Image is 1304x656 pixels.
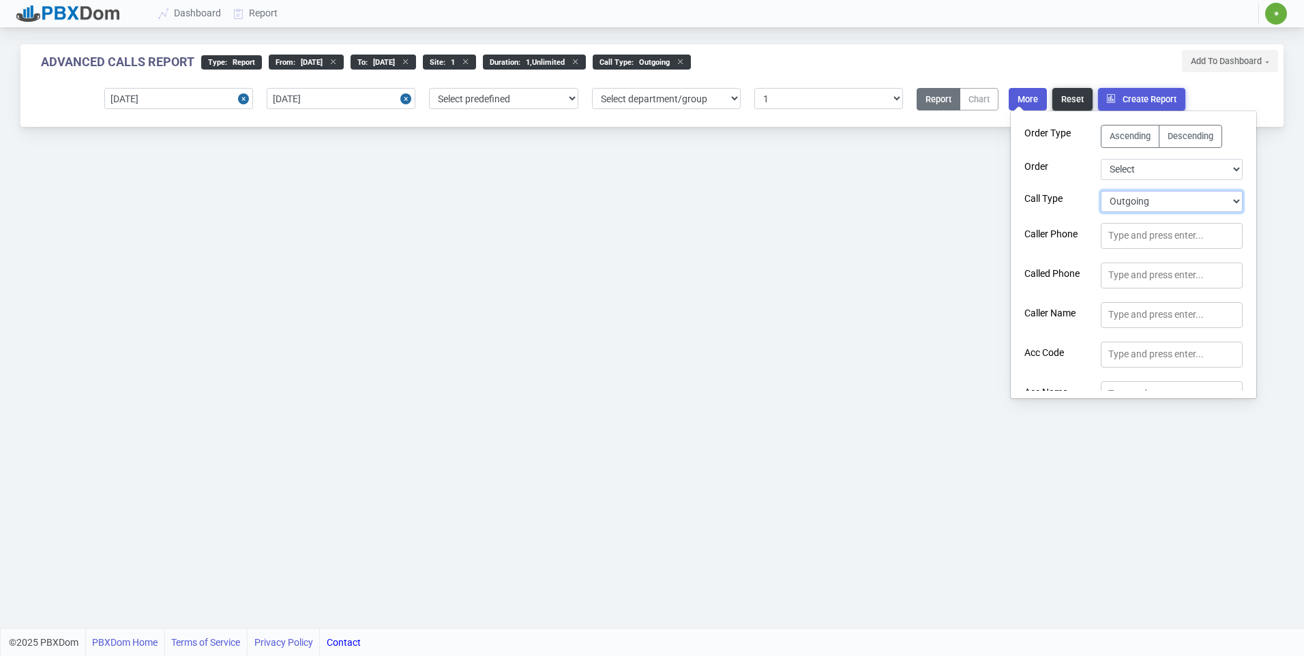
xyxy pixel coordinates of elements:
div: site : [423,55,476,70]
button: More [1009,88,1047,110]
label: Acc Name [1024,385,1101,400]
span: [DATE] [295,58,323,67]
button: ✷ [1264,2,1288,25]
a: Privacy Policy [254,629,313,656]
input: Start date [104,88,253,109]
div: Advanced Calls Report [41,55,194,70]
span: Outgoing [634,58,670,67]
button: Reset [1052,88,1093,110]
a: Contact [327,629,361,656]
button: Close [400,88,415,109]
span: ✷ [1273,10,1279,18]
div: Type and press enter... [1108,268,1204,282]
span: 1,Unlimited [520,58,565,67]
a: Dashboard [153,1,228,26]
button: Add To Dashboard [1182,50,1278,72]
span: [DATE] [368,58,395,67]
label: Order [1024,160,1101,174]
div: ©2025 PBXDom [9,629,361,656]
div: Duration : [483,55,586,70]
label: Call Type [1024,192,1101,206]
input: End date [267,88,415,109]
button: Descending [1159,125,1222,147]
button: Create Report [1098,88,1185,110]
div: Call Type : [593,55,691,70]
label: Caller Phone [1024,227,1101,241]
span: 1 [445,58,455,67]
label: Acc Code [1024,346,1101,360]
a: Terms of Service [171,629,240,656]
div: Type and press enter... [1108,347,1204,361]
div: to : [351,55,416,70]
div: Type and press enter... [1108,228,1204,243]
label: Order Type [1024,126,1101,140]
label: Called Phone [1024,267,1101,281]
a: PBXDom Home [92,629,158,656]
button: Ascending [1101,125,1159,147]
button: Report [917,88,960,110]
a: Report [228,1,284,26]
div: From : [269,55,344,70]
span: Report [227,58,255,67]
div: type : [201,55,262,70]
button: Close [238,88,253,109]
label: Caller Name [1024,306,1101,320]
button: Chart [960,88,998,110]
div: Type and press enter... [1108,308,1204,322]
div: Type and press enter... [1108,387,1204,401]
